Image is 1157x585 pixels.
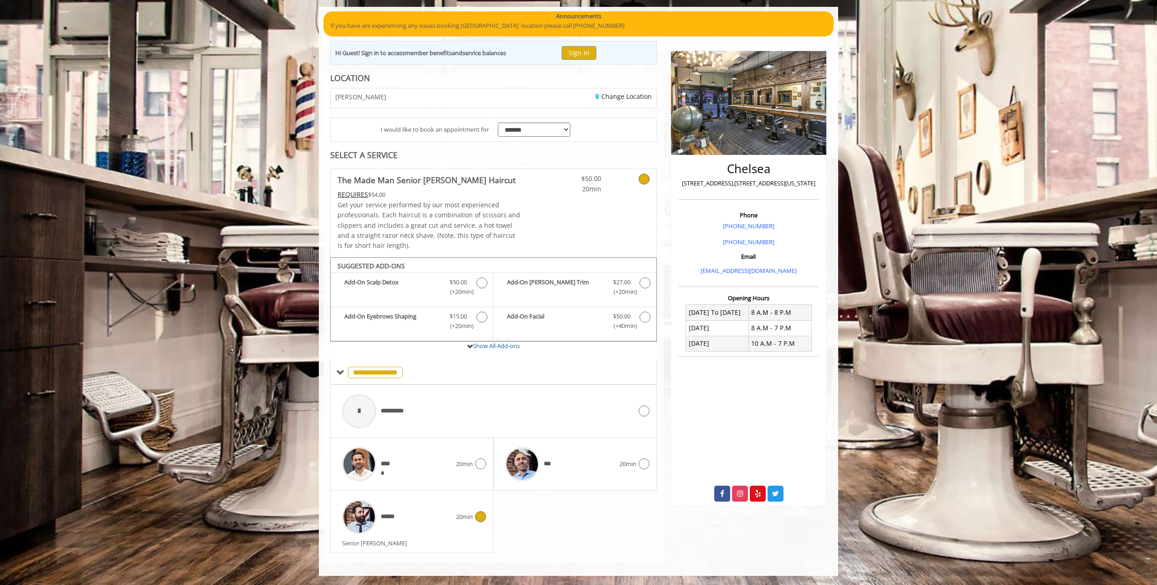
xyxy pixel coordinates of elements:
[556,11,601,21] b: Announcements
[608,321,635,331] span: (+40min )
[338,190,521,200] div: $54.00
[456,512,473,522] span: 20min
[335,277,488,299] label: Add-On Scalp Detox
[613,277,630,287] span: $27.00
[507,277,604,297] b: Add-On [PERSON_NAME] Trim
[608,287,635,297] span: (+20min )
[748,336,811,351] td: 10 A.M - 7 P.M
[335,48,506,58] div: Hi Guest! Sign in to access and
[338,190,368,199] span: This service needs some Advance to be paid before we block your appointment
[330,151,657,159] div: SELECT A SERVICE
[613,312,630,321] span: $50.00
[681,162,816,175] h2: Chelsea
[548,184,601,194] span: 20min
[748,305,811,320] td: 8 A.M - 8 P.M
[330,72,370,83] b: LOCATION
[445,287,472,297] span: (+20min )
[405,49,452,57] b: member benefits
[748,320,811,336] td: 8 A.M - 7 P.M
[342,539,411,547] span: Senior [PERSON_NAME]
[507,312,604,331] b: Add-On Facial
[701,267,797,275] a: [EMAIL_ADDRESS][DOMAIN_NAME]
[473,342,520,350] a: Show All Add-ons
[450,277,467,287] span: $50.00
[686,336,749,351] td: [DATE]
[681,253,816,260] h3: Email
[462,49,506,57] b: service balances
[498,312,651,333] label: Add-On Facial
[723,222,774,230] a: [PHONE_NUMBER]
[679,295,819,301] h3: Opening Hours
[498,277,651,299] label: Add-On Beard Trim
[686,320,749,336] td: [DATE]
[338,262,405,270] b: SUGGESTED ADD-ONS
[723,238,774,246] a: [PHONE_NUMBER]
[548,174,601,184] span: $50.00
[681,212,816,218] h3: Phone
[330,21,827,31] p: If you have are experiencing any issues booking [GEOGRAPHIC_DATA] location please call [PHONE_NUM...
[681,179,816,188] p: [STREET_ADDRESS],[STREET_ADDRESS][US_STATE]
[335,312,488,333] label: Add-On Eyebrows Shaping
[335,93,386,100] span: [PERSON_NAME]
[619,459,636,469] span: 20min
[562,46,596,59] button: Sign In
[445,321,472,331] span: (+20min )
[456,459,473,469] span: 20min
[330,257,657,342] div: The Made Man Senior Barber Haircut Add-onS
[381,125,489,134] span: I would like to book an appointment for
[344,312,440,331] b: Add-On Eyebrows Shaping
[338,200,521,251] p: Get your service performed by our most experienced professionals. Each haircut is a combination o...
[344,277,440,297] b: Add-On Scalp Detox
[595,92,652,101] a: Change Location
[338,174,516,186] b: The Made Man Senior [PERSON_NAME] Haircut
[450,312,467,321] span: $15.00
[686,305,749,320] td: [DATE] To [DATE]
